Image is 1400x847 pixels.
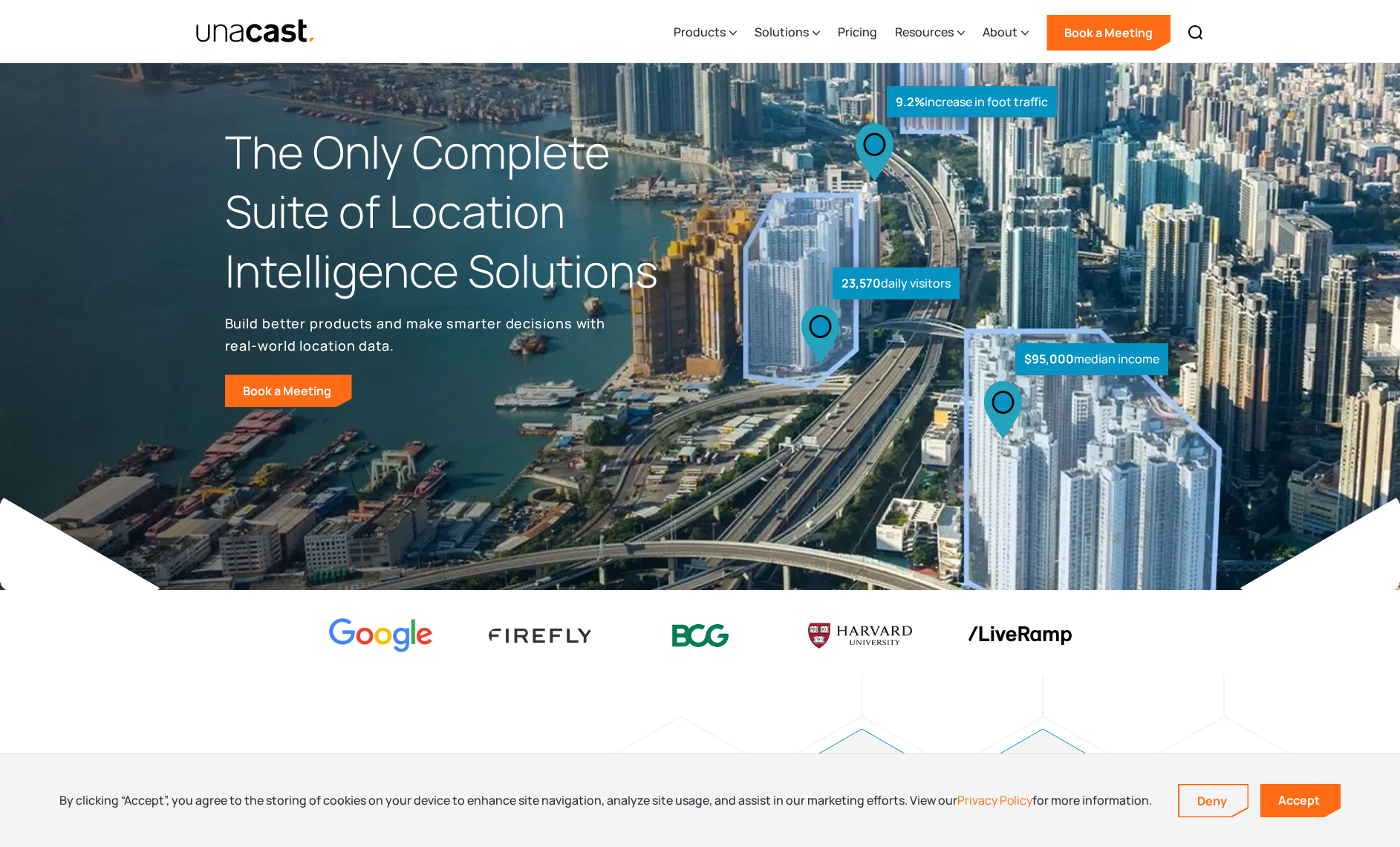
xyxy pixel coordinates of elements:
h1: The Only Complete Suite of Location Intelligence Solutions [225,123,700,300]
img: BCG logo [648,614,752,657]
div: About [983,23,1018,41]
img: Google logo Color [329,618,433,653]
div: Solutions [755,23,809,41]
strong: $95,000 [1024,351,1074,367]
a: Pricing [838,2,877,63]
p: Build better products and make smarter decisions with real-world location data. [225,312,611,357]
strong: 23,570 [841,275,881,291]
a: Book a Meeting [1046,15,1171,51]
a: Book a Meeting [225,374,352,407]
div: daily visitors [833,267,960,299]
a: home [195,19,316,45]
img: Unacast text logo [195,19,316,45]
strong: 9.2% [896,94,925,110]
img: Search icon [1187,24,1205,42]
div: Resources [895,23,954,41]
div: By clicking “Accept”, you agree to the storing of cookies on your device to enhance site navigati... [59,792,1152,808]
div: Resources [895,2,965,63]
a: Privacy Policy [957,792,1032,808]
div: increase in foot traffic [887,86,1057,118]
img: liveramp logo [968,626,1072,645]
img: Firefly Advertising logo [489,629,593,643]
img: Harvard U logo [808,618,912,654]
div: About [983,2,1029,63]
div: median income [1015,343,1168,375]
a: Deny [1179,785,1248,817]
a: Accept [1260,784,1341,817]
div: Products [674,23,726,41]
div: Solutions [755,2,820,63]
div: Products [674,2,737,63]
